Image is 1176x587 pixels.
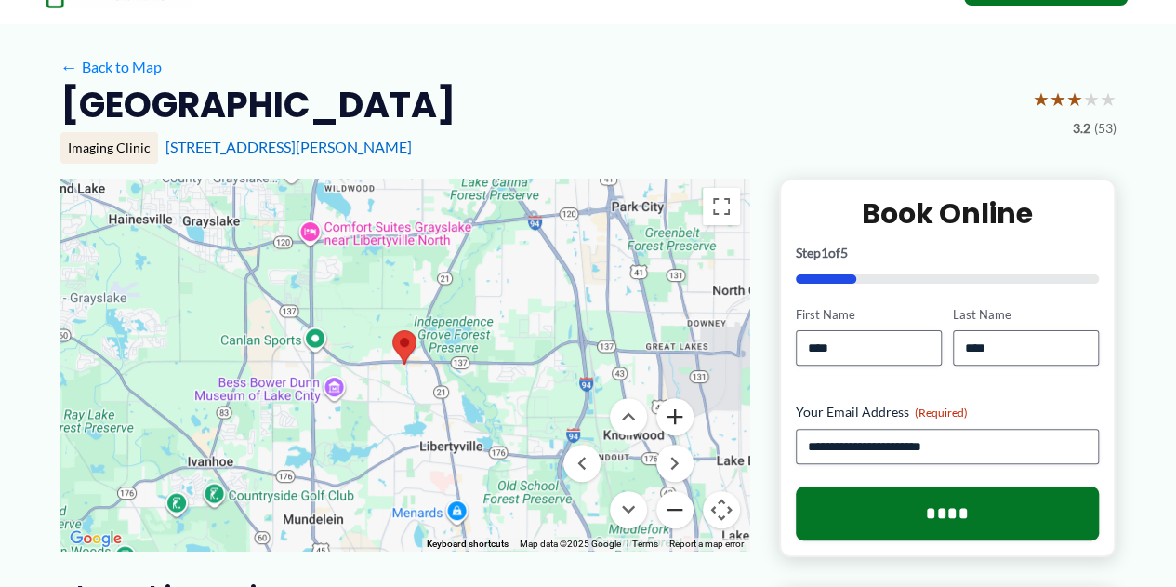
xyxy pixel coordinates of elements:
label: First Name [796,306,942,324]
label: Your Email Address [796,403,1100,421]
div: Imaging Clinic [60,132,158,164]
button: Zoom out [656,491,694,528]
span: ★ [1033,82,1050,116]
a: ←Back to Map [60,53,162,81]
button: Move up [610,398,647,435]
button: Move right [656,445,694,482]
span: ★ [1083,82,1100,116]
a: Open this area in Google Maps (opens a new window) [65,527,126,551]
span: Map data ©2025 Google [520,539,621,549]
span: ← [60,58,78,75]
span: 1 [821,245,828,260]
button: Move left [563,445,601,482]
span: 5 [840,245,848,260]
span: (Required) [915,406,968,420]
h2: Book Online [796,195,1100,232]
a: [STREET_ADDRESS][PERSON_NAME] [165,138,412,155]
a: Report a map error [669,539,744,549]
button: Zoom in [656,398,694,435]
span: (53) [1094,116,1117,140]
label: Last Name [953,306,1099,324]
h2: [GEOGRAPHIC_DATA] [60,82,456,127]
span: 3.2 [1073,116,1090,140]
img: Google [65,527,126,551]
span: ★ [1066,82,1083,116]
button: Map camera controls [703,491,740,528]
button: Move down [610,491,647,528]
button: Keyboard shortcuts [427,538,509,551]
span: ★ [1050,82,1066,116]
button: Toggle fullscreen view [703,188,740,225]
a: Terms (opens in new tab) [632,539,658,549]
span: ★ [1100,82,1117,116]
p: Step of [796,247,1100,260]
